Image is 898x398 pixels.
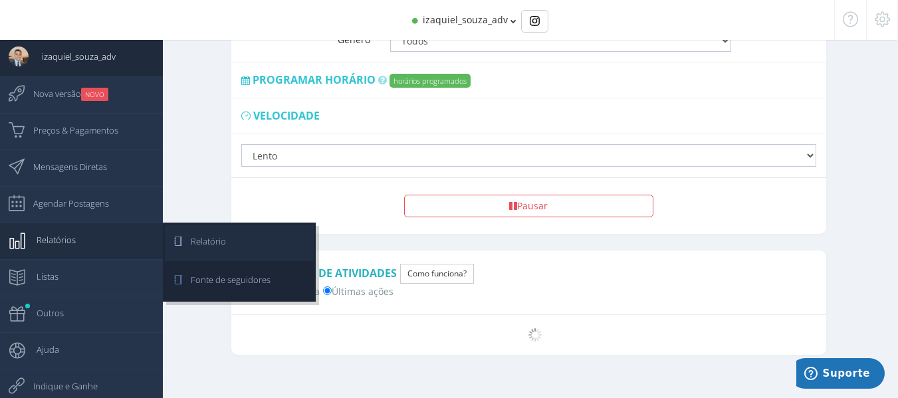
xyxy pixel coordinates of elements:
span: Histórico de Atividades [258,266,397,280]
span: Outros [23,296,64,330]
button: Como funciona? [400,264,474,284]
img: Instagram_simple_icon.svg [530,16,540,26]
span: izaquiel_souza_adv [423,13,508,26]
a: Relatório [165,225,314,261]
span: Relatórios [23,223,76,256]
a: Fonte de seguidores [165,263,314,300]
span: Velocidade [253,108,320,123]
input: Últimas ações [323,286,332,295]
iframe: Abre um widget para que você possa encontrar mais informações [796,358,885,391]
span: Preços & Pagamentos [20,114,118,147]
button: Pausar [404,195,653,217]
span: Fonte de seguidores [177,263,271,296]
span: Agendar Postagens [20,187,109,220]
div: Basic example [521,10,548,33]
label: horários programados [390,74,471,88]
span: Relatório [177,225,226,258]
label: Últimas ações [323,284,393,298]
span: Mensagens Diretas [20,150,107,183]
span: Listas [23,260,58,293]
span: Programar horário [253,72,376,87]
small: NOVO [81,88,108,101]
img: User Image [9,47,29,66]
span: Ajuda [23,333,59,366]
span: Nova versão [20,77,108,110]
img: loader.gif [528,328,542,342]
span: izaquiel_souza_adv [29,40,116,73]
